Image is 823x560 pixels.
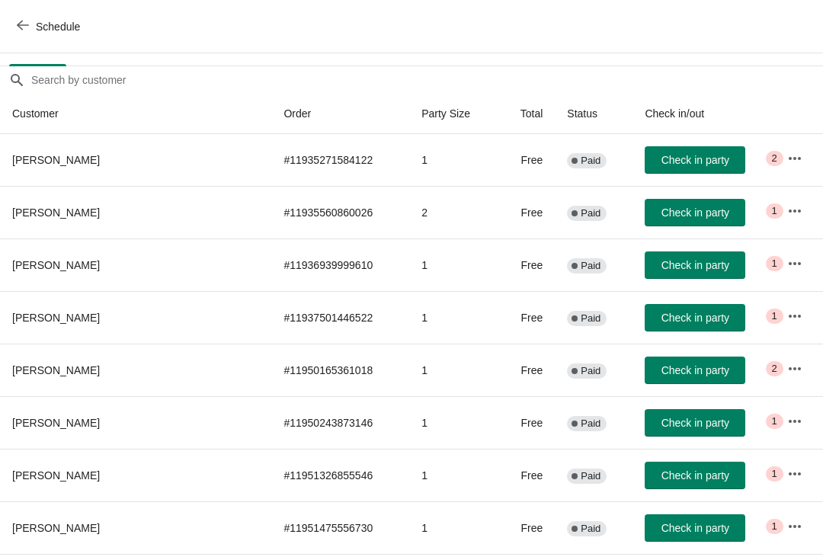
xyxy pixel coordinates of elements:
td: Free [498,291,556,344]
td: 1 [409,501,498,554]
td: # 11935560860026 [271,186,409,238]
th: Check in/out [632,94,774,134]
button: Check in party [645,251,745,279]
span: Check in party [661,417,729,429]
button: Check in party [645,199,745,226]
button: Check in party [645,514,745,542]
span: Check in party [661,522,729,534]
span: [PERSON_NAME] [12,522,100,534]
td: # 11935271584122 [271,134,409,186]
td: 1 [409,396,498,449]
th: Status [555,94,632,134]
span: Check in party [661,154,729,166]
th: Order [271,94,409,134]
span: [PERSON_NAME] [12,206,100,219]
button: Check in party [645,146,745,174]
td: Free [498,238,556,291]
span: [PERSON_NAME] [12,469,100,482]
td: # 11951475556730 [271,501,409,554]
button: Check in party [645,462,745,489]
span: 2 [772,363,777,375]
td: Free [498,344,556,396]
span: Paid [581,470,600,482]
td: # 11950243873146 [271,396,409,449]
span: 1 [772,468,777,480]
span: Paid [581,260,600,272]
td: 1 [409,449,498,501]
span: Paid [581,207,600,219]
span: Check in party [661,206,729,219]
span: Check in party [661,259,729,271]
span: Paid [581,155,600,167]
span: [PERSON_NAME] [12,154,100,166]
td: # 11951326855546 [271,449,409,501]
span: Schedule [36,21,80,33]
span: 1 [772,310,777,322]
td: Free [498,186,556,238]
td: 1 [409,238,498,291]
input: Search by customer [30,66,823,94]
td: 1 [409,134,498,186]
td: # 11950165361018 [271,344,409,396]
td: Free [498,501,556,554]
td: 2 [409,186,498,238]
span: 1 [772,258,777,270]
span: Check in party [661,364,729,376]
span: 1 [772,205,777,217]
span: 1 [772,415,777,427]
span: [PERSON_NAME] [12,312,100,324]
span: Check in party [661,312,729,324]
span: 1 [772,520,777,533]
span: Paid [581,312,600,325]
span: Paid [581,365,600,377]
td: Free [498,134,556,186]
button: Check in party [645,409,745,437]
td: Free [498,449,556,501]
span: Check in party [661,469,729,482]
td: 1 [409,344,498,396]
span: Paid [581,418,600,430]
td: 1 [409,291,498,344]
span: [PERSON_NAME] [12,364,100,376]
th: Party Size [409,94,498,134]
td: Free [498,396,556,449]
td: # 11936939999610 [271,238,409,291]
button: Schedule [8,13,92,40]
span: Paid [581,523,600,535]
button: Check in party [645,304,745,331]
span: [PERSON_NAME] [12,259,100,271]
td: # 11937501446522 [271,291,409,344]
th: Total [498,94,556,134]
span: 2 [772,152,777,165]
button: Check in party [645,357,745,384]
span: [PERSON_NAME] [12,417,100,429]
